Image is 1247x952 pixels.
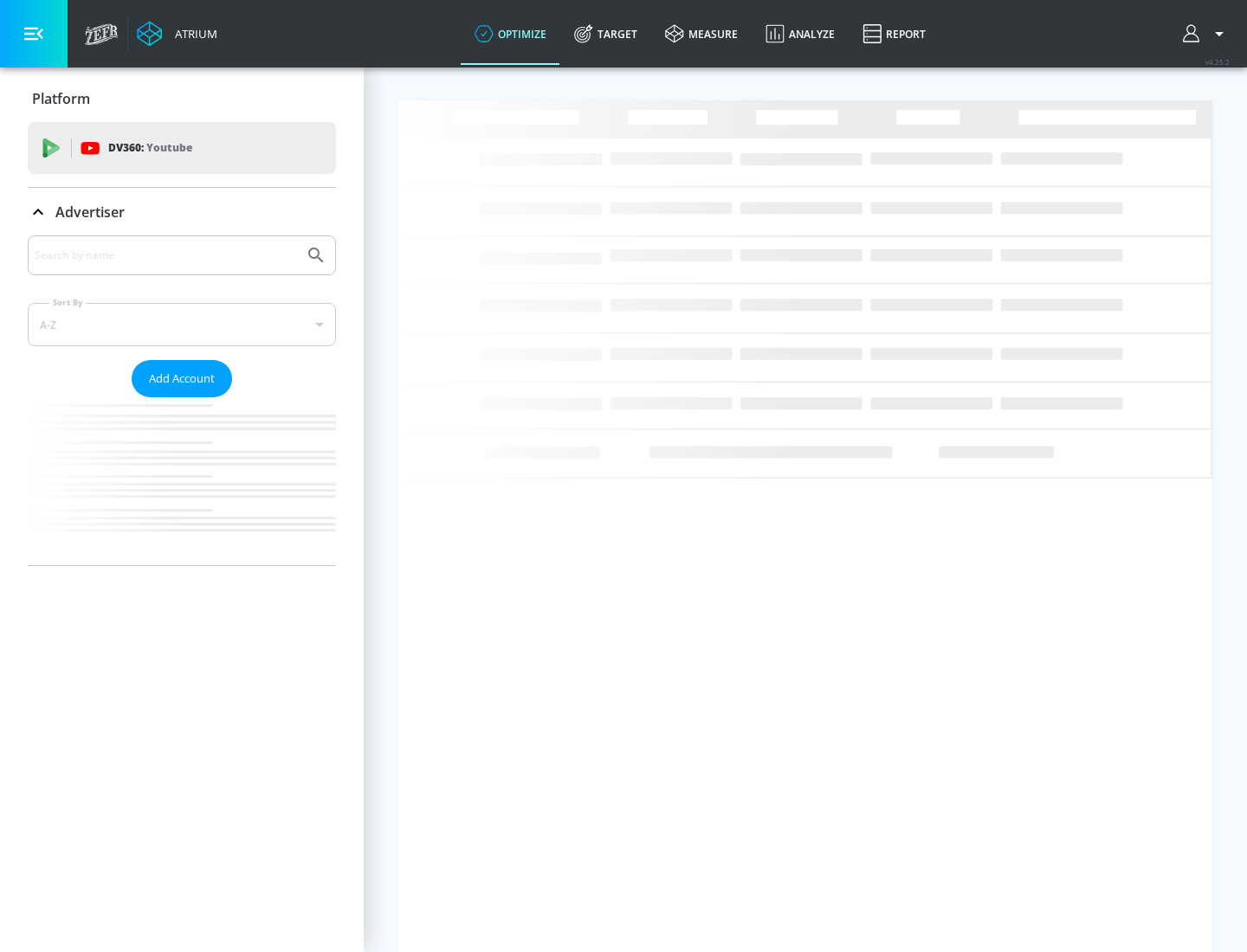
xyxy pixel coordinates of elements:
[28,74,336,123] div: Platform
[137,21,217,47] a: Atrium
[461,3,560,65] a: optimize
[752,3,849,65] a: Analyze
[28,235,336,565] div: Advertiser
[132,360,232,397] button: Add Account
[149,369,215,389] span: Add Account
[651,3,752,65] a: measure
[849,3,940,65] a: Report
[32,89,90,108] p: Platform
[49,297,87,308] label: Sort By
[146,138,192,157] p: Youtube
[168,26,217,42] div: Atrium
[28,188,336,236] div: Advertiser
[1205,57,1230,67] span: v 4.25.2
[28,303,336,346] div: A-Z
[560,3,651,65] a: Target
[55,203,125,222] p: Advertiser
[108,138,192,158] p: DV360:
[28,122,336,174] div: DV360: Youtube
[28,397,336,565] nav: list of Advertiser
[35,244,297,267] input: Search by name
